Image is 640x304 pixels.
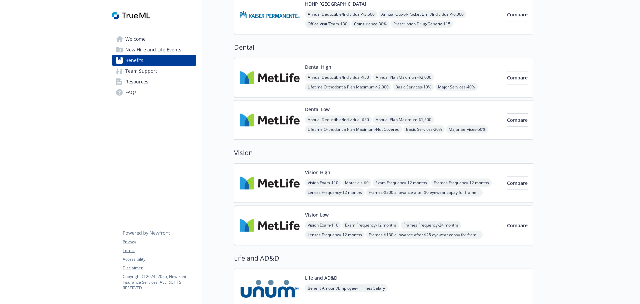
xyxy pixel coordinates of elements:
[234,253,533,263] h2: Life and AD&D
[240,106,300,134] img: Metlife Inc carrier logo
[305,211,329,218] button: Vision Low
[373,115,434,124] span: Annual Plan Maximum - $1,500
[379,10,466,18] span: Annual Out-of-Pocket Limit/Individual - $6,000
[112,87,196,98] a: FAQs
[373,179,430,187] span: Exam Frequency - 12 months
[305,10,377,18] span: Annual Deductible/Individual - $3,500
[305,63,331,70] button: Dental High
[123,248,196,254] a: Terms
[431,179,492,187] span: Frames Frequency - 12 months
[112,55,196,66] a: Benefits
[401,221,461,229] span: Frames Frequency - 24 months
[305,179,341,187] span: Vision Exam - $10
[305,83,391,91] span: Lifetime Orthodontia Plan Maximum - $2,000
[240,274,300,303] img: UNUM carrier logo
[125,44,181,55] span: New Hire and Life Events
[507,8,528,21] button: Compare
[125,55,143,66] span: Benefits
[305,231,365,239] span: Lenses Frequency - 12 months
[366,188,483,197] span: Frames - $200 allowance after $0 eyewear copay for frame; Costco, Walmart and Sam’s Club: $110 al...
[507,74,528,81] span: Compare
[123,239,196,245] a: Privacy
[446,125,488,133] span: Major Services - 50%
[305,20,350,28] span: Office Visit/Exam - $30
[391,20,453,28] span: Prescription Drug/Generic - $15
[342,221,399,229] span: Exam Frequency - 12 months
[305,169,330,176] button: Vision High
[240,211,300,240] img: Metlife Inc carrier logo
[403,125,445,133] span: Basic Services - 20%
[507,117,528,123] span: Compare
[305,73,372,81] span: Annual Deductible/Individual - $50
[342,179,371,187] span: Materials - $0
[305,125,402,133] span: Lifetime Orthodontia Plan Maximum - Not Covered
[305,106,330,113] button: Dental Low
[507,11,528,18] span: Compare
[234,148,533,158] h2: Vision
[435,83,478,91] span: Major Services - 40%
[125,87,137,98] span: FAQs
[125,34,146,44] span: Welcome
[507,177,528,190] button: Compare
[125,76,148,87] span: Resources
[305,188,365,197] span: Lenses Frequency - 12 months
[305,0,366,7] button: HDHP [GEOGRAPHIC_DATA]
[366,231,483,239] span: Frames - $130 allowance after $25 eyewear copay for frame; Costco, Walmart and Sam’s Club: $70 al...
[373,73,434,81] span: Annual Plan Maximum - $2,000
[112,66,196,76] a: Team Support
[507,180,528,186] span: Compare
[125,66,157,76] span: Team Support
[393,83,434,91] span: Basic Services - 10%
[305,274,337,281] button: Life and AD&D
[240,169,300,197] img: Metlife Inc carrier logo
[507,219,528,232] button: Compare
[112,34,196,44] a: Welcome
[507,71,528,84] button: Compare
[234,42,533,52] h2: Dental
[240,63,300,92] img: Metlife Inc carrier logo
[112,44,196,55] a: New Hire and Life Events
[305,221,341,229] span: Vision Exam - $10
[351,20,389,28] span: Coinsurance - 30%
[507,113,528,127] button: Compare
[305,115,372,124] span: Annual Deductible/Individual - $50
[123,274,196,291] p: Copyright © 2024 - 2025 , Newfront Insurance Services, ALL RIGHTS RESERVED
[112,76,196,87] a: Resources
[123,265,196,271] a: Disclaimer
[507,222,528,229] span: Compare
[305,284,388,292] span: Benefit Amount/Employee - 1 Times Salary
[123,256,196,262] a: Accessibility
[240,0,300,29] img: Kaiser Permanente Insurance Company carrier logo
